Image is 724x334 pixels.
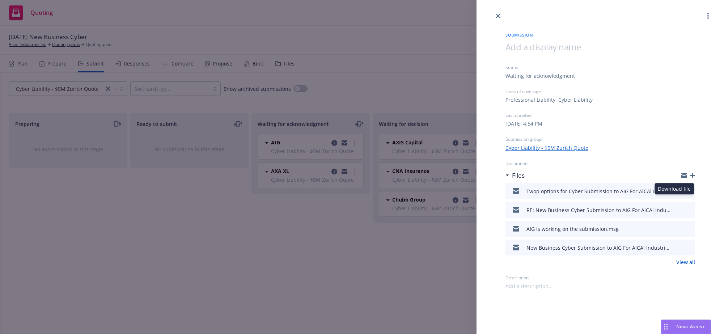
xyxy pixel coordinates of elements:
[686,243,692,252] button: preview file
[505,32,695,38] span: Submission
[686,206,692,214] button: preview file
[505,144,588,152] a: Cyber Liability - $5M Zurich Quote
[512,171,525,180] h3: Files
[505,160,695,166] div: Documents
[505,120,542,127] div: [DATE] 4:54 PM
[526,225,619,233] div: AIG is working on the submission.msg
[674,224,680,233] button: download file
[505,275,695,281] div: Description
[676,324,705,330] span: Nova Assist
[505,88,695,94] div: Lines of coverage
[526,187,671,195] div: Twop options for Cyber Submission to AIG For AlCAl Industries, Inc. Effective [DATE].
[505,96,593,103] div: Professional Liability, Cyber Liability
[526,244,671,251] div: New Business Cyber Submission to AIG For AlCAl Industries, Inc. Effective [DATE].
[661,320,670,334] div: Drag to move
[494,12,503,20] a: close
[526,206,671,214] div: RE: New Business Cyber Submission to AIG For AlCAl Industries, Inc. Effective [DATE].
[505,64,695,71] div: Status
[704,12,712,20] a: more
[676,258,695,266] a: View all
[674,243,680,252] button: download file
[505,171,525,180] div: Files
[505,136,695,142] div: Submission group
[674,206,680,214] button: download file
[505,112,695,118] div: Last updated
[505,72,575,80] div: Waiting for acknowledgment
[655,183,694,194] div: Download file
[661,320,711,334] button: Nova Assist
[686,224,692,233] button: preview file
